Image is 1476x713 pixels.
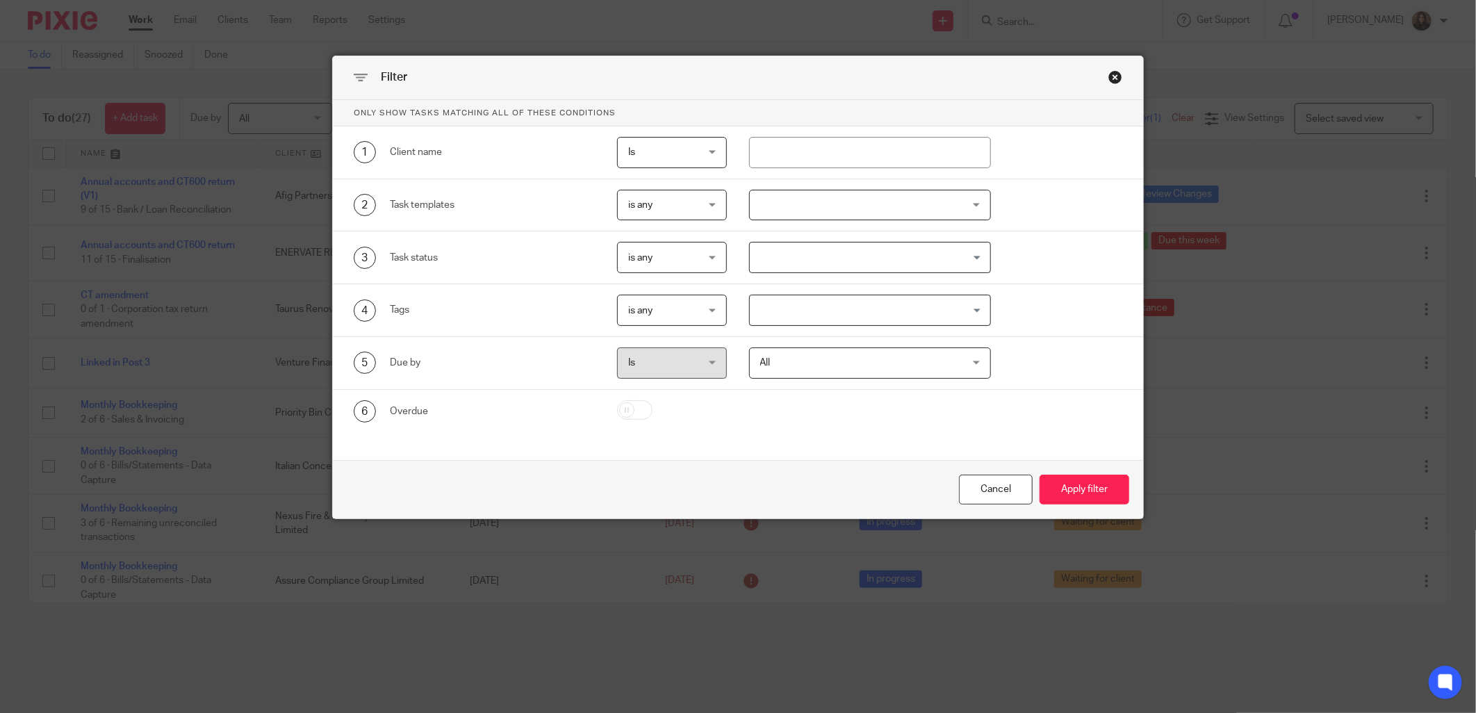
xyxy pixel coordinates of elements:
div: 5 [354,352,376,374]
button: Apply filter [1040,475,1129,505]
span: Is [628,358,635,368]
input: Search for option [751,245,983,270]
div: Overdue [390,404,596,418]
input: Search for option [751,298,983,322]
span: is any [628,253,653,263]
div: Close this dialog window [1108,70,1122,84]
div: 2 [354,194,376,216]
div: 6 [354,400,376,423]
span: is any [628,200,653,210]
div: Search for option [749,295,991,326]
div: Close this dialog window [959,475,1033,505]
div: Task templates [390,198,596,212]
div: 4 [354,300,376,322]
div: Search for option [749,242,991,273]
span: Is [628,147,635,157]
div: 1 [354,141,376,163]
div: Due by [390,356,596,370]
span: All [760,358,771,368]
div: 3 [354,247,376,269]
p: Only show tasks matching all of these conditions [333,100,1143,126]
div: Task status [390,251,596,265]
div: Client name [390,145,596,159]
span: is any [628,306,653,315]
div: Tags [390,303,596,317]
span: Filter [381,72,407,83]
